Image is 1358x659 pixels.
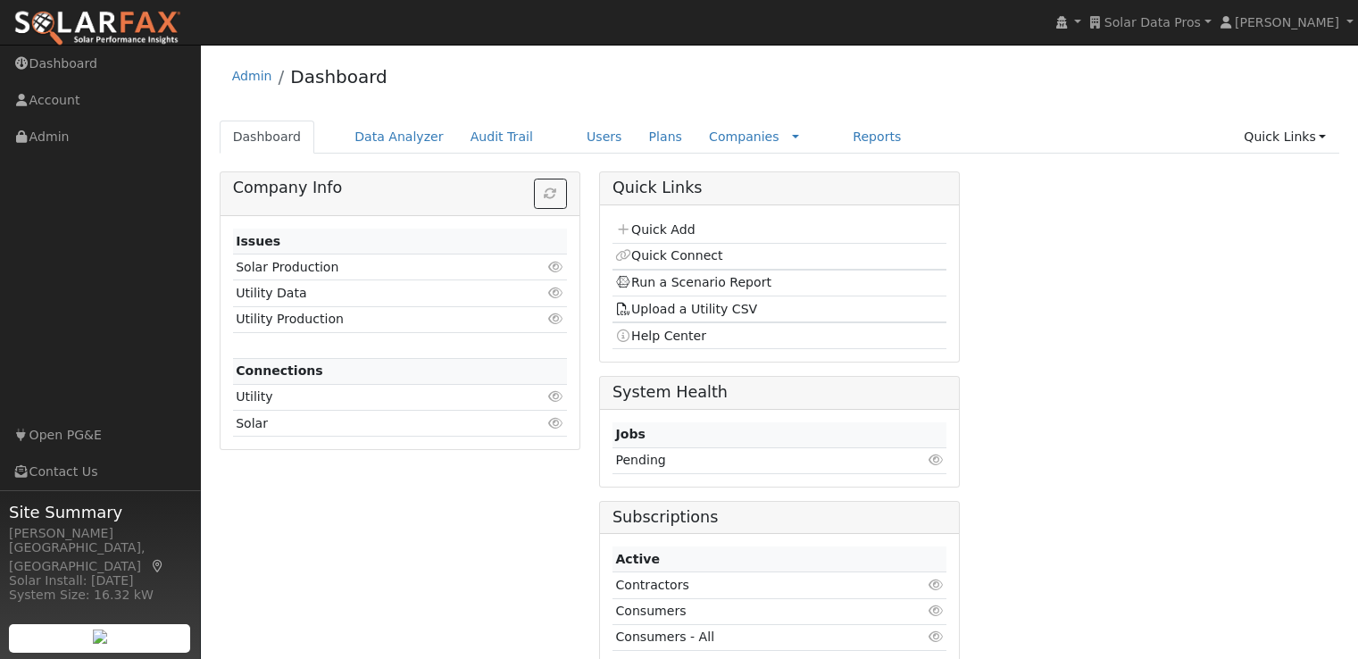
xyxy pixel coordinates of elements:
a: Plans [636,121,696,154]
a: Reports [839,121,914,154]
a: Dashboard [220,121,315,154]
a: Companies [709,129,779,144]
td: Solar Production [233,254,513,280]
div: [PERSON_NAME] [9,524,191,543]
td: Utility Production [233,306,513,332]
div: [GEOGRAPHIC_DATA], [GEOGRAPHIC_DATA] [9,538,191,576]
strong: Active [615,552,660,566]
td: Pending [612,447,853,473]
h5: Subscriptions [612,508,946,527]
img: SolarFax [13,10,181,47]
a: Upload a Utility CSV [615,302,757,316]
i: Click to view [928,605,944,617]
h5: Quick Links [612,179,946,197]
i: Click to view [548,390,564,403]
a: Dashboard [290,66,387,88]
img: retrieve [93,630,107,644]
strong: Issues [236,234,280,248]
td: Utility Data [233,280,513,306]
div: Solar Install: [DATE] [9,571,191,590]
td: Solar [233,411,513,437]
i: Click to view [548,261,564,273]
i: Click to view [928,579,944,591]
a: Quick Add [615,222,695,237]
a: Data Analyzer [341,121,457,154]
a: Quick Connect [615,248,722,263]
strong: Jobs [615,427,645,441]
h5: System Health [612,383,946,402]
div: System Size: 16.32 kW [9,586,191,605]
a: Users [573,121,636,154]
a: Admin [232,69,272,83]
td: Consumers [612,598,888,624]
a: Help Center [615,329,706,343]
i: Click to view [548,287,564,299]
a: Run a Scenario Report [615,275,771,289]
td: Contractors [612,572,888,598]
td: Utility [233,384,513,410]
i: Click to view [928,454,944,466]
i: Click to view [548,417,564,430]
td: Consumers - All [612,624,888,650]
a: Map [150,559,166,573]
i: Click to view [548,313,564,325]
span: [PERSON_NAME] [1235,15,1339,29]
span: Site Summary [9,500,191,524]
strong: Connections [236,363,323,378]
a: Quick Links [1230,121,1339,154]
span: Solar Data Pros [1104,15,1201,29]
i: Click to view [928,630,944,643]
h5: Company Info [233,179,567,197]
a: Audit Trail [457,121,546,154]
